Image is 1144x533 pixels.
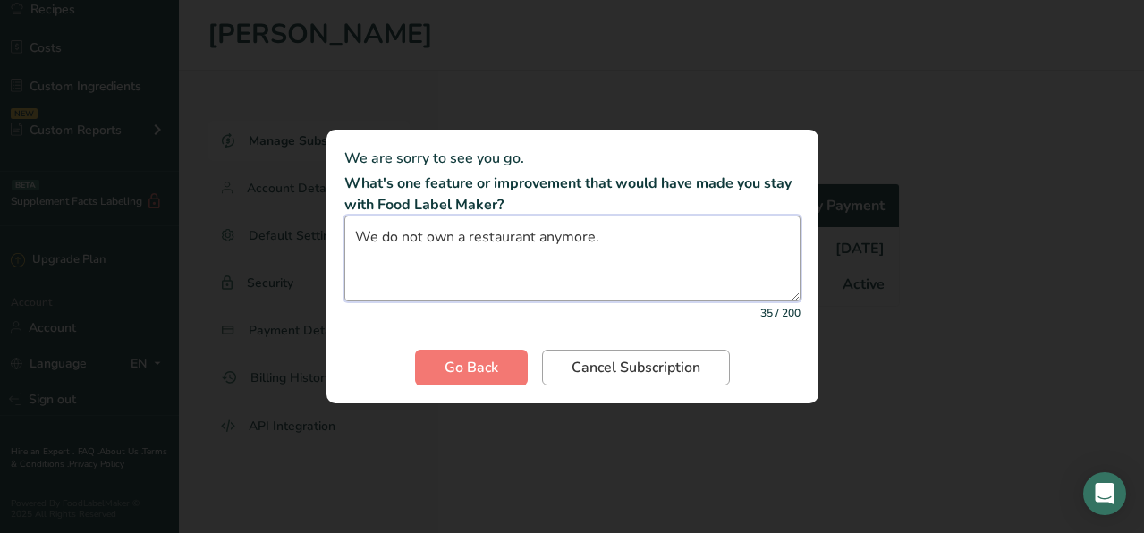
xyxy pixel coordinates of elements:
p: What's one feature or improvement that would have made you stay with Food Label Maker? [344,173,801,216]
span: Go Back [445,357,498,378]
span: Cancel Subscription [572,357,700,378]
button: Cancel Subscription [542,350,730,385]
button: Go Back [415,350,528,385]
div: Open Intercom Messenger [1083,472,1126,515]
p: We are sorry to see you go. [344,148,801,169]
small: 35 / 200 [760,305,801,321]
